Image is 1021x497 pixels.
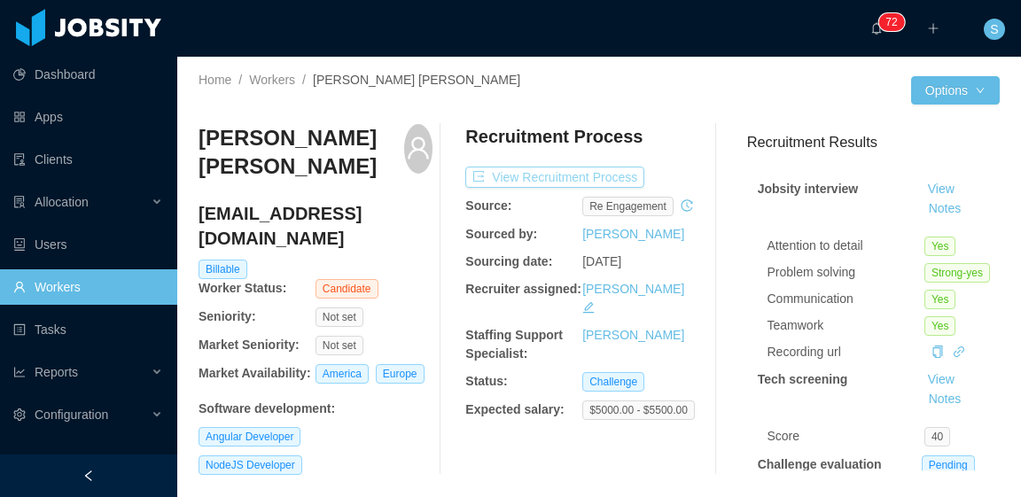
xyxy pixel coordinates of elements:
i: icon: edit [582,301,595,314]
i: icon: copy [931,346,944,358]
i: icon: history [681,199,693,212]
b: Source: [465,198,511,213]
b: Seniority: [199,309,256,323]
i: icon: solution [13,196,26,208]
div: Teamwork [768,316,924,335]
h3: [PERSON_NAME] [PERSON_NAME] [199,124,404,182]
h3: Recruitment Results [747,131,1000,153]
a: Home [199,73,231,87]
span: Europe [376,364,425,384]
a: icon: profileTasks [13,312,163,347]
b: Expected salary: [465,402,564,416]
button: Notes [922,389,969,410]
h4: [EMAIL_ADDRESS][DOMAIN_NAME] [199,201,433,251]
b: Worker Status: [199,281,286,295]
i: icon: user [406,136,431,160]
span: / [302,73,306,87]
a: [PERSON_NAME] [582,328,684,342]
b: Status: [465,374,507,388]
h4: Recruitment Process [465,124,643,149]
p: 7 [885,13,892,31]
span: America [316,364,369,384]
span: Candidate [316,279,378,299]
span: Configuration [35,408,108,422]
span: Challenge [582,372,644,392]
div: Score [768,427,924,446]
a: [PERSON_NAME] [582,227,684,241]
a: icon: robotUsers [13,227,163,262]
span: Billable [199,260,247,279]
span: re engagement [582,197,674,216]
span: Yes [924,290,956,309]
div: Copy [931,343,944,361]
b: Sourced by: [465,227,537,241]
span: Reports [35,365,78,379]
span: Strong-yes [924,263,990,283]
span: Allocation [35,195,89,209]
button: Notes [922,198,969,220]
span: Not set [316,307,363,327]
span: Yes [924,237,956,256]
strong: Tech screening [758,372,848,386]
b: Market Availability: [199,366,311,380]
span: NodeJS Developer [199,455,302,475]
a: icon: exportView Recruitment Process [465,170,644,184]
a: View [922,372,961,386]
button: Optionsicon: down [911,76,1000,105]
a: icon: pie-chartDashboard [13,57,163,92]
button: icon: exportView Recruitment Process [465,167,644,188]
b: Software development : [199,401,335,415]
a: Workers [249,73,295,87]
span: [DATE] [582,254,621,268]
span: [PERSON_NAME] [PERSON_NAME] [313,73,520,87]
div: Recording url [768,343,924,361]
i: icon: bell [870,22,883,35]
span: 40 [924,427,950,447]
a: icon: userWorkers [13,269,163,305]
b: Market Seniority: [199,338,300,352]
b: Recruiter assigned: [465,282,581,296]
span: S [990,19,998,40]
strong: Jobsity interview [758,182,859,196]
a: icon: auditClients [13,142,163,177]
span: / [238,73,242,87]
div: Problem solving [768,263,924,282]
div: Communication [768,290,924,308]
span: Not set [316,336,363,355]
b: Staffing Support Specialist: [465,328,563,361]
span: Pending [922,455,975,475]
i: icon: setting [13,408,26,421]
sup: 72 [878,13,904,31]
span: Angular Developer [199,427,300,447]
p: 2 [892,13,898,31]
b: Sourcing date: [465,254,552,268]
a: View [922,182,961,196]
span: $5000.00 - $5500.00 [582,400,695,420]
a: icon: appstoreApps [13,99,163,135]
strong: Challenge evaluation [758,457,882,471]
a: [PERSON_NAME] [582,282,684,296]
i: icon: line-chart [13,366,26,378]
a: icon: link [953,345,965,359]
div: Attention to detail [768,237,924,255]
i: icon: link [953,346,965,358]
i: icon: plus [927,22,939,35]
span: Yes [924,316,956,336]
